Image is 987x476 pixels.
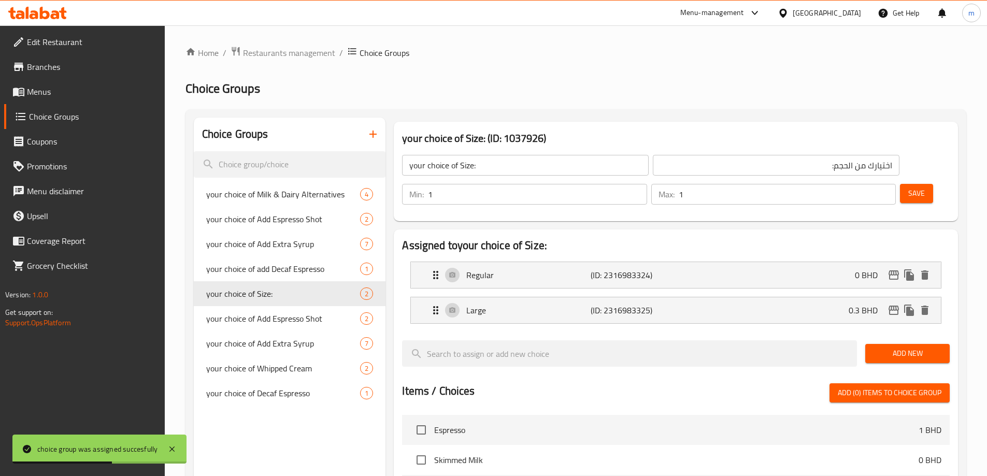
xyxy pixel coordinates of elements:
[194,381,386,406] div: your choice of Decaf Espresso1
[206,387,361,399] span: your choice of Decaf Espresso
[29,110,156,123] span: Choice Groups
[32,288,48,301] span: 1.0.0
[680,7,744,19] div: Menu-management
[4,179,165,204] a: Menu disclaimer
[434,424,919,436] span: Espresso
[206,213,361,225] span: your choice of Add Espresso Shot
[4,129,165,154] a: Coupons
[37,443,158,455] div: choice group was assigned succesfully
[968,7,975,19] span: m
[206,188,361,200] span: your choice of Milk & Dairy Alternatives
[361,388,373,398] span: 1
[4,253,165,278] a: Grocery Checklist
[194,331,386,356] div: your choice of Add Extra Syrup7
[243,47,335,59] span: Restaurants management
[360,263,373,275] div: Choices
[194,356,386,381] div: your choice of Whipped Cream2
[402,257,950,293] li: Expand
[4,79,165,104] a: Menus
[339,47,343,59] li: /
[361,314,373,324] span: 2
[27,160,156,172] span: Promotions
[4,154,165,179] a: Promotions
[874,347,941,360] span: Add New
[360,312,373,325] div: Choices
[829,383,950,402] button: Add (0) items to choice group
[27,61,156,73] span: Branches
[185,46,966,60] nav: breadcrumb
[361,214,373,224] span: 2
[591,269,674,281] p: (ID: 2316983324)
[206,263,361,275] span: your choice of add Decaf Espresso
[361,339,373,349] span: 7
[361,190,373,199] span: 4
[361,239,373,249] span: 7
[206,337,361,350] span: your choice of Add Extra Syrup
[410,449,432,471] span: Select choice
[900,184,933,203] button: Save
[410,419,432,441] span: Select choice
[855,269,886,281] p: 0 BHD
[793,7,861,19] div: [GEOGRAPHIC_DATA]
[919,424,941,436] p: 1 BHD
[27,259,156,272] span: Grocery Checklist
[361,289,373,299] span: 2
[360,213,373,225] div: Choices
[360,188,373,200] div: Choices
[27,185,156,197] span: Menu disclaimer
[4,30,165,54] a: Edit Restaurant
[402,238,950,253] h2: Assigned to your choice of Size:
[5,306,53,319] span: Get support on:
[231,46,335,60] a: Restaurants management
[361,364,373,373] span: 2
[4,204,165,228] a: Upsell
[902,302,917,318] button: duplicate
[223,47,226,59] li: /
[4,104,165,129] a: Choice Groups
[194,256,386,281] div: your choice of add Decaf Espresso1
[402,293,950,328] li: Expand
[5,288,31,301] span: Version:
[886,267,902,283] button: edit
[434,454,919,466] span: Skimmed Milk
[27,85,156,98] span: Menus
[466,269,590,281] p: Regular
[4,54,165,79] a: Branches
[4,228,165,253] a: Coverage Report
[185,77,260,100] span: Choice Groups
[360,47,409,59] span: Choice Groups
[402,130,950,147] h3: your choice of Size: (ID: 1037926)
[411,262,941,288] div: Expand
[27,235,156,247] span: Coverage Report
[194,182,386,207] div: your choice of Milk & Dairy Alternatives4
[402,383,475,399] h2: Items / Choices
[466,304,590,316] p: Large
[902,267,917,283] button: duplicate
[5,316,71,329] a: Support.OpsPlatform
[27,135,156,148] span: Coupons
[411,297,941,323] div: Expand
[27,36,156,48] span: Edit Restaurant
[185,47,219,59] a: Home
[917,302,933,318] button: delete
[409,188,424,200] p: Min:
[194,281,386,306] div: your choice of Size:2
[360,387,373,399] div: Choices
[206,362,361,374] span: your choice of Whipped Cream
[206,238,361,250] span: your choice of Add Extra Syrup
[849,304,886,316] p: 0.3 BHD
[194,306,386,331] div: your choice of Add Espresso Shot2
[194,151,386,178] input: search
[202,126,268,142] h2: Choice Groups
[919,454,941,466] p: 0 BHD
[27,210,156,222] span: Upsell
[194,207,386,232] div: your choice of Add Espresso Shot2
[917,267,933,283] button: delete
[194,232,386,256] div: your choice of Add Extra Syrup7
[206,287,361,300] span: your choice of Size:
[402,340,857,367] input: search
[838,386,941,399] span: Add (0) items to choice group
[886,302,902,318] button: edit
[659,188,675,200] p: Max:
[865,344,950,363] button: Add New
